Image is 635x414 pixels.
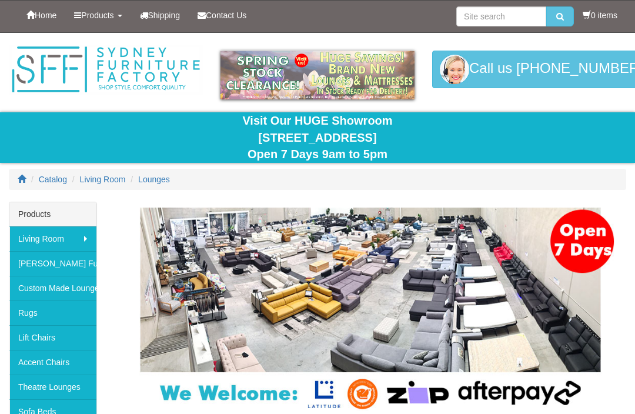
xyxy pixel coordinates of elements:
[115,208,626,411] img: Lounges
[80,175,126,184] a: Living Room
[9,202,96,226] div: Products
[9,350,96,375] a: Accent Chairs
[206,11,246,20] span: Contact Us
[220,51,415,99] img: spring-sale.gif
[9,226,96,251] a: Living Room
[148,11,181,20] span: Shipping
[18,1,65,30] a: Home
[9,112,626,163] div: Visit Our HUGE Showroom [STREET_ADDRESS] Open 7 Days 9am to 5pm
[39,175,67,184] a: Catalog
[583,9,617,21] li: 0 items
[9,375,96,399] a: Theatre Lounges
[9,251,96,276] a: [PERSON_NAME] Furniture
[65,1,131,30] a: Products
[9,325,96,350] a: Lift Chairs
[9,301,96,325] a: Rugs
[138,175,170,184] a: Lounges
[81,11,113,20] span: Products
[456,6,546,26] input: Site search
[9,45,203,95] img: Sydney Furniture Factory
[131,1,189,30] a: Shipping
[35,11,56,20] span: Home
[9,276,96,301] a: Custom Made Lounges
[189,1,255,30] a: Contact Us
